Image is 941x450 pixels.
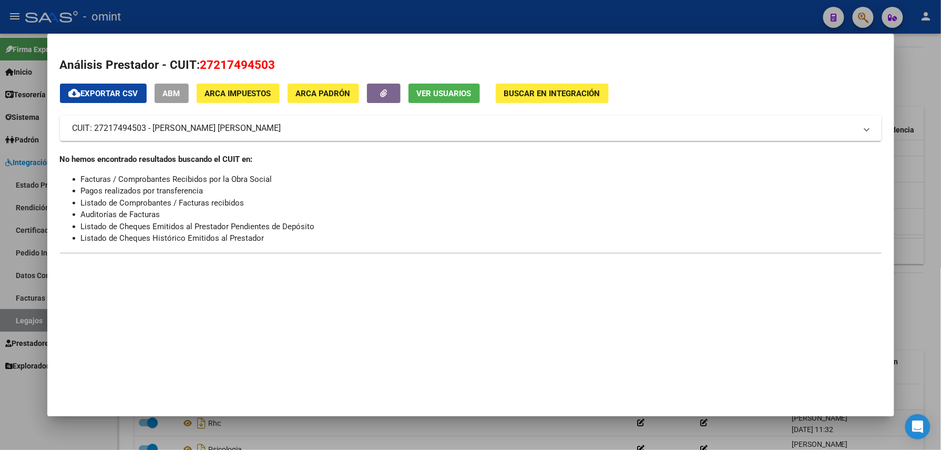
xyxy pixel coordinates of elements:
li: Listado de Cheques Emitidos al Prestador Pendientes de Depósito [81,221,882,233]
span: Ver Usuarios [417,89,472,98]
li: Listado de Cheques Histórico Emitidos al Prestador [81,232,882,244]
span: ARCA Impuestos [205,89,271,98]
span: 27217494503 [200,58,275,71]
strong: No hemos encontrado resultados buscando el CUIT en: [60,155,253,164]
li: Listado de Comprobantes / Facturas recibidos [81,197,882,209]
div: Open Intercom Messenger [905,414,930,439]
button: Ver Usuarios [408,84,480,103]
button: ARCA Impuestos [197,84,280,103]
li: Auditorías de Facturas [81,209,882,221]
mat-panel-title: CUIT: 27217494503 - [PERSON_NAME] [PERSON_NAME] [73,122,856,135]
span: ABM [163,89,180,98]
button: Exportar CSV [60,84,147,103]
mat-icon: cloud_download [68,87,81,99]
li: Pagos realizados por transferencia [81,185,882,197]
button: Buscar en Integración [496,84,609,103]
span: ARCA Padrón [296,89,351,98]
h2: Análisis Prestador - CUIT: [60,56,882,74]
span: Exportar CSV [68,89,138,98]
mat-expansion-panel-header: CUIT: 27217494503 - [PERSON_NAME] [PERSON_NAME] [60,116,882,141]
button: ABM [155,84,189,103]
span: Buscar en Integración [504,89,600,98]
button: ARCA Padrón [288,84,359,103]
li: Facturas / Comprobantes Recibidos por la Obra Social [81,173,882,186]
